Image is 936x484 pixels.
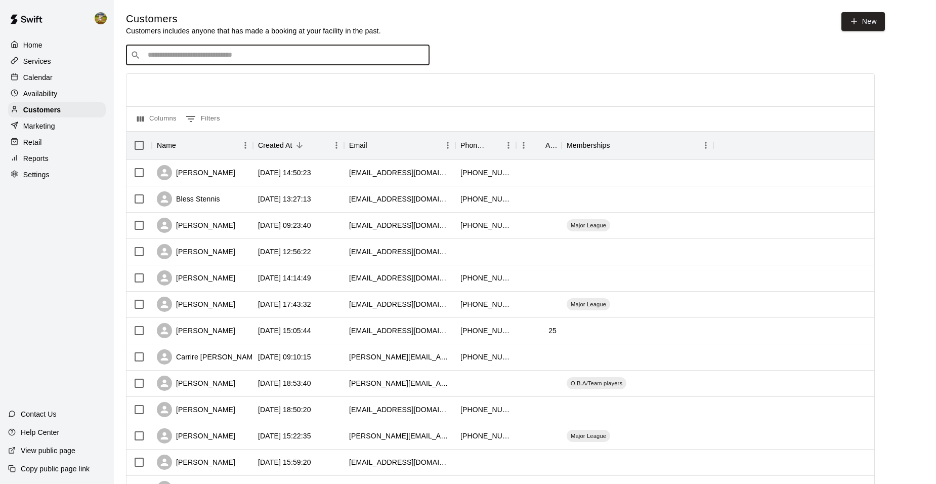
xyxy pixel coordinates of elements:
[349,457,450,467] div: kallyeash@yahoo.com
[23,137,42,147] p: Retail
[258,352,311,362] div: 2025-08-22 09:10:15
[126,26,381,36] p: Customers includes anyone that has made a booking at your facility in the past.
[21,464,90,474] p: Copy public page link
[567,377,626,389] div: O.B.A/Team players
[258,168,311,178] div: 2025-09-08 14:50:23
[176,138,190,152] button: Sort
[349,273,450,283] div: lraley5@yahoo.com
[841,12,885,31] a: New
[349,378,450,388] div: eduardo.corpes@yahoo.com
[545,131,557,159] div: Age
[567,300,610,308] span: Major League
[157,376,235,391] div: [PERSON_NAME]
[258,378,311,388] div: 2025-08-21 18:53:40
[258,299,311,309] div: 2025-08-25 17:43:32
[258,326,311,336] div: 2025-08-23 15:05:44
[157,131,176,159] div: Name
[349,168,450,178] div: chasetexasrealtyagent@gmail.com
[157,455,235,470] div: [PERSON_NAME]
[460,131,487,159] div: Phone Number
[460,299,511,309] div: +19792185213
[562,131,713,159] div: Memberships
[23,72,53,83] p: Calendar
[258,247,311,257] div: 2025-08-30 12:56:22
[460,273,511,283] div: +19792045880
[344,131,455,159] div: Email
[157,165,235,180] div: [PERSON_NAME]
[8,151,106,166] a: Reports
[349,352,450,362] div: carrie.hines@anb.com
[8,54,106,69] a: Services
[126,45,430,65] div: Search customers by name or email
[8,118,106,134] a: Marketing
[157,402,235,417] div: [PERSON_NAME]
[8,86,106,101] a: Availability
[23,56,51,66] p: Services
[349,194,450,204] div: blessiestennis@gmail.com
[258,273,311,283] div: 2025-08-27 14:14:49
[8,167,106,182] a: Settings
[23,153,49,164] p: Reports
[238,138,253,153] button: Menu
[21,427,59,437] p: Help Center
[567,379,626,387] span: O.B.A/Team players
[548,326,557,336] div: 25
[567,219,610,231] div: Major League
[157,244,235,259] div: [PERSON_NAME]
[292,138,307,152] button: Sort
[135,111,179,127] button: Select columns
[460,220,511,230] div: +19793938165
[460,194,511,204] div: +19792291440
[95,12,107,24] img: Jhonny Montoya
[367,138,381,152] button: Sort
[610,138,624,152] button: Sort
[460,168,511,178] div: +17133974311
[157,349,260,365] div: Carrire [PERSON_NAME]
[93,8,114,28] div: Jhonny Montoya
[258,131,292,159] div: Created At
[23,89,58,99] p: Availability
[516,131,562,159] div: Age
[460,431,511,441] div: +18322923757
[23,40,42,50] p: Home
[157,191,220,207] div: Bless Stennis
[567,432,610,440] span: Major League
[183,111,223,127] button: Show filters
[157,218,235,233] div: [PERSON_NAME]
[258,457,311,467] div: 2025-08-19 15:59:20
[253,131,344,159] div: Created At
[21,409,57,419] p: Contact Us
[329,138,344,153] button: Menu
[567,131,610,159] div: Memberships
[157,270,235,286] div: [PERSON_NAME]
[455,131,516,159] div: Phone Number
[126,12,381,26] h5: Customers
[152,131,253,159] div: Name
[487,138,501,152] button: Sort
[157,297,235,312] div: [PERSON_NAME]
[349,299,450,309] div: dldup81379@gmail.com
[349,405,450,415] div: jmarez05@yahoo.com
[258,431,311,441] div: 2025-08-20 15:22:35
[501,138,516,153] button: Menu
[567,298,610,310] div: Major League
[698,138,713,153] button: Menu
[258,405,311,415] div: 2025-08-20 18:50:20
[258,220,311,230] div: 2025-09-01 09:23:40
[23,121,55,131] p: Marketing
[8,70,106,85] a: Calendar
[349,220,450,230] div: klkrnavek@gmail.com
[531,138,545,152] button: Sort
[460,352,511,362] div: +19792292456
[23,105,61,115] p: Customers
[567,221,610,229] span: Major League
[8,37,106,53] a: Home
[8,102,106,117] div: Customers
[349,326,450,336] div: sboshart@tamu.edu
